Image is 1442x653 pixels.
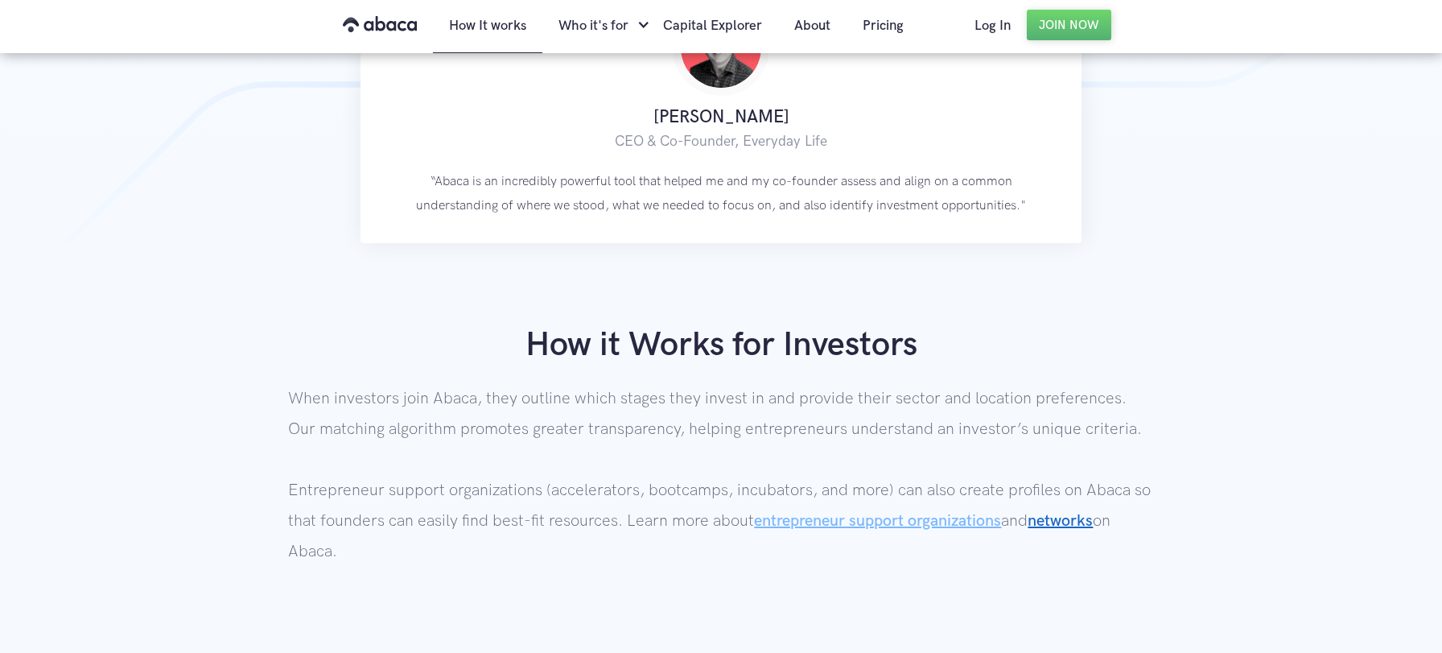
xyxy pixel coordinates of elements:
strong: [PERSON_NAME] [653,106,789,128]
p: When investors join Abaca, they outline which stages they invest in and provide their sector and ... [288,383,1153,597]
a: networks [1028,511,1093,531]
h3: CEO & Co-Founder, Everyday Life [410,130,1032,154]
a: entrepreneur support organizations [754,511,1001,531]
p: “Abaca is an incredibly powerful tool that helped me and my co-founder assess and align on a comm... [410,170,1032,218]
a: Join Now [1027,10,1111,40]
